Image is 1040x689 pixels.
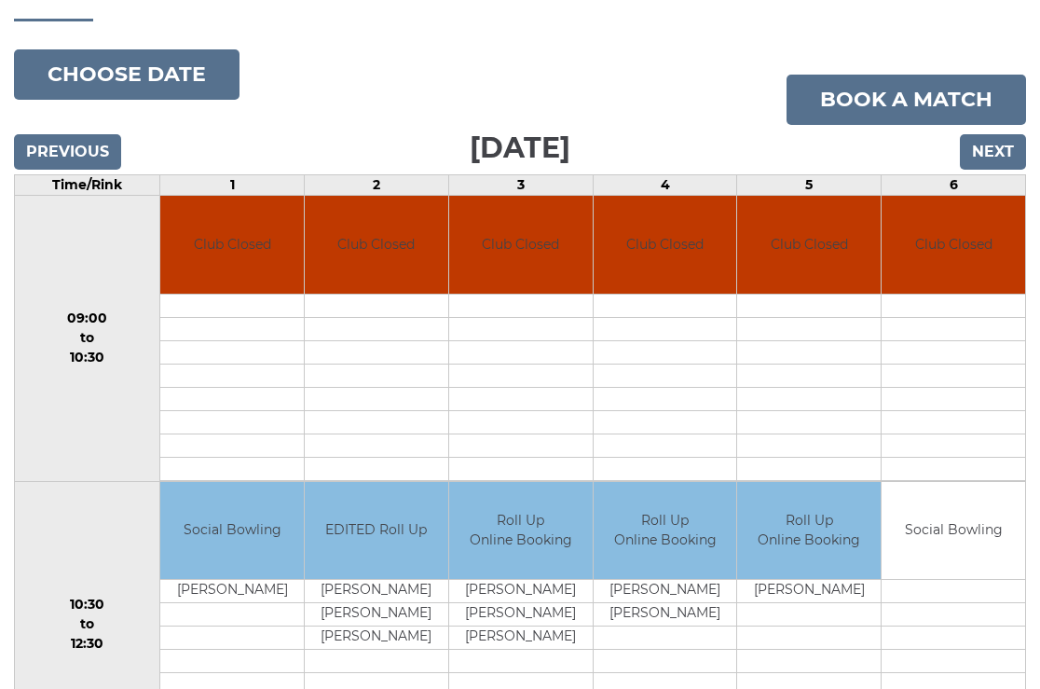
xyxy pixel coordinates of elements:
[594,603,737,627] td: [PERSON_NAME]
[882,196,1025,294] td: Club Closed
[160,580,304,603] td: [PERSON_NAME]
[594,196,737,294] td: Club Closed
[449,482,593,580] td: Roll Up Online Booking
[15,196,160,482] td: 09:00 to 10:30
[960,134,1026,170] input: Next
[594,482,737,580] td: Roll Up Online Booking
[14,134,121,170] input: Previous
[449,196,593,294] td: Club Closed
[787,75,1026,125] a: Book a match
[305,175,449,196] td: 2
[449,627,593,650] td: [PERSON_NAME]
[882,175,1026,196] td: 6
[882,482,1025,580] td: Social Bowling
[160,482,304,580] td: Social Bowling
[14,49,239,100] button: Choose date
[737,175,882,196] td: 5
[305,627,448,650] td: [PERSON_NAME]
[305,196,448,294] td: Club Closed
[305,603,448,627] td: [PERSON_NAME]
[15,175,160,196] td: Time/Rink
[737,482,881,580] td: Roll Up Online Booking
[305,482,448,580] td: EDITED Roll Up
[449,580,593,603] td: [PERSON_NAME]
[160,196,304,294] td: Club Closed
[737,196,881,294] td: Club Closed
[449,603,593,627] td: [PERSON_NAME]
[305,580,448,603] td: [PERSON_NAME]
[737,580,881,603] td: [PERSON_NAME]
[593,175,737,196] td: 4
[160,175,305,196] td: 1
[594,580,737,603] td: [PERSON_NAME]
[448,175,593,196] td: 3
